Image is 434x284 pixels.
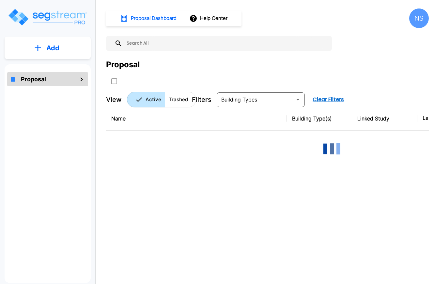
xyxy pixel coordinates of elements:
th: Building Type(s) [287,107,352,131]
button: Proposal Dashboard [117,11,180,25]
div: NS [409,8,429,28]
button: SelectAll [108,75,121,88]
p: Add [46,43,59,53]
button: Active [127,92,165,107]
img: Loading [319,136,345,162]
div: Platform [127,92,196,107]
button: Trashed [165,92,196,107]
div: Proposal [106,59,140,71]
button: Help Center [188,12,230,24]
button: Clear Filters [310,93,347,106]
input: Building Types [219,95,292,104]
p: Filters [192,95,211,104]
p: Active [146,96,161,103]
h1: Proposal Dashboard [131,15,177,22]
p: View [106,95,122,104]
p: Trashed [169,96,188,103]
img: Logo [8,8,87,26]
h1: Proposal [21,75,46,84]
th: Linked Study [352,107,417,131]
button: Add [5,39,91,57]
input: Search All [122,36,329,51]
button: Open [293,95,302,104]
div: Name [111,115,282,122]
